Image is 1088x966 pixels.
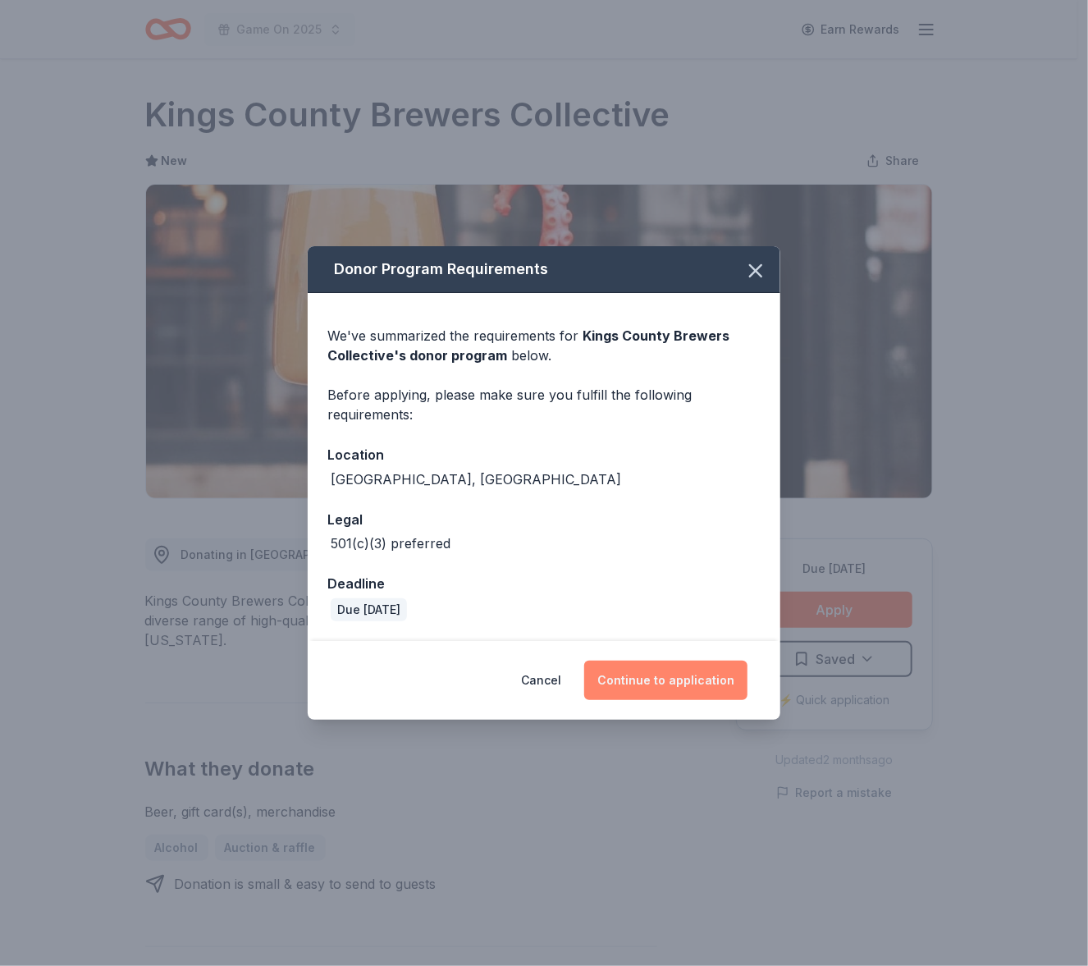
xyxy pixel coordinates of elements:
div: 501(c)(3) preferred [331,533,450,553]
button: Cancel [521,661,561,700]
div: We've summarized the requirements for below. [327,326,761,365]
button: Continue to application [584,661,747,700]
div: Legal [327,509,761,530]
div: [GEOGRAPHIC_DATA], [GEOGRAPHIC_DATA] [331,469,621,489]
div: Location [327,444,761,465]
div: Due [DATE] [331,598,407,621]
div: Donor Program Requirements [308,246,780,293]
div: Deadline [327,573,761,594]
div: Before applying, please make sure you fulfill the following requirements: [327,385,761,424]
